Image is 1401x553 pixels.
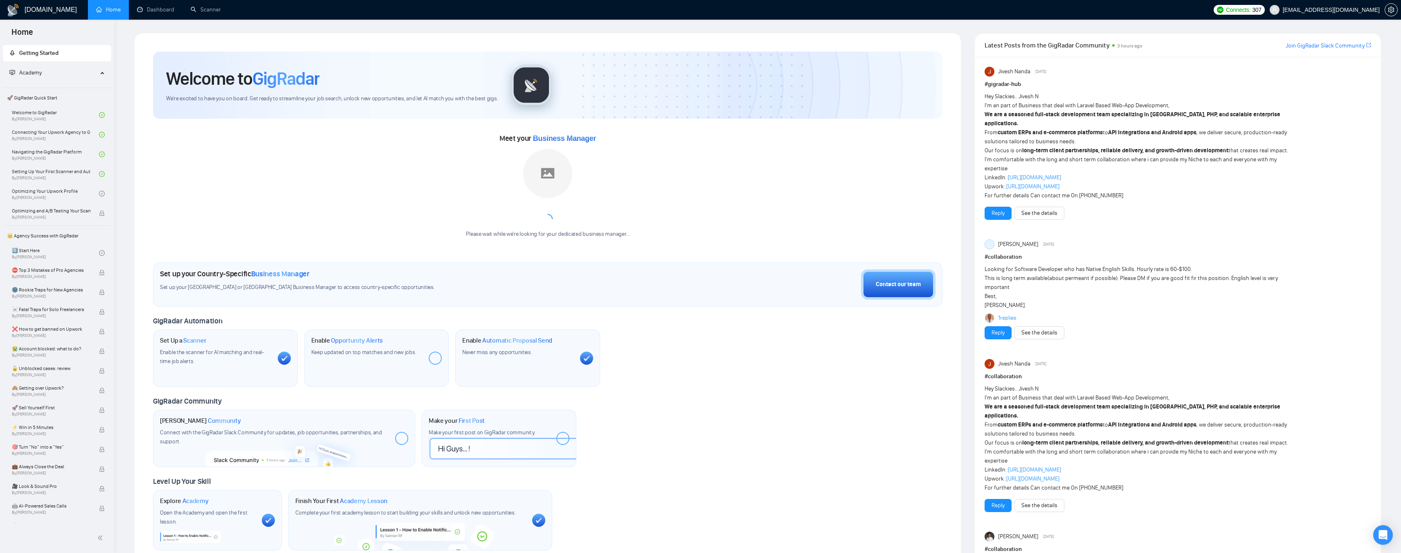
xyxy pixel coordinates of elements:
[12,294,90,299] span: By [PERSON_NAME]
[1008,466,1061,473] a: [URL][DOMAIN_NAME]
[252,68,319,90] span: GigRadar
[12,471,90,476] span: By [PERSON_NAME]
[12,266,90,274] span: ⛔ Top 3 Mistakes of Pro Agencies
[99,407,105,413] span: lock
[998,314,1016,322] a: 1replies
[12,490,90,495] span: By [PERSON_NAME]
[985,499,1012,512] button: Reply
[12,126,99,144] a: Connecting Your Upwork Agency to GigRadarBy[PERSON_NAME]
[12,207,90,215] span: Optimizing and A/B Testing Your Scanner for Better Results
[998,67,1030,76] span: Jivesh Nanda
[99,171,105,177] span: check-circle
[7,4,20,17] img: logo
[459,417,485,425] span: First Post
[295,497,387,505] h1: Finish Your First
[99,112,105,118] span: check-circle
[208,417,241,425] span: Community
[12,404,90,412] span: 🚀 Sell Yourself First
[462,336,552,345] h1: Enable
[137,6,174,13] a: dashboardDashboard
[153,397,222,406] span: GigRadar Community
[1014,499,1064,512] button: See the details
[1117,43,1142,49] span: 3 hours ago
[99,427,105,433] span: lock
[861,269,935,300] button: Contact our team
[3,45,111,61] li: Getting Started
[1021,328,1057,337] a: See the details
[1385,7,1398,13] a: setting
[985,67,994,77] img: Jivesh Nanda
[482,336,552,345] span: Automatic Proposal Send
[99,270,105,275] span: lock
[160,429,382,445] span: Connect with the GigRadar Slack Community for updates, job opportunities, partnerships, and support.
[183,336,206,345] span: Scanner
[12,364,90,372] span: 🔓 Unblocked cases: review
[1366,42,1371,48] span: export
[985,326,1012,339] button: Reply
[985,92,1294,200] div: Hey Slackies.. Jivesh N I'm an part of Business that deal with Laravel Based Web-App Development,...
[1043,533,1054,540] span: [DATE]
[12,482,90,490] span: 🎥 Look & Sound Pro
[99,151,105,157] span: check-circle
[12,274,90,279] span: By [PERSON_NAME]
[429,429,535,436] span: Make your first post on GigRadar community.
[182,497,209,505] span: Academy
[1014,207,1064,220] button: See the details
[511,65,552,106] img: gigradar-logo.png
[19,69,42,76] span: Academy
[499,134,596,143] span: Meet your
[12,463,90,471] span: 💼 Always Close the Deal
[1385,7,1397,13] span: setting
[985,253,1371,262] h1: # collaboration
[1022,147,1228,154] strong: long-term client partnerships, reliable delivery, and growth-driven development
[12,215,90,220] span: By [PERSON_NAME]
[998,421,1103,428] strong: custom ERPs and e-commerce platforms
[998,359,1030,368] span: Jivesh Nanda
[1366,41,1371,49] a: export
[543,214,553,224] span: loading
[12,325,90,333] span: ❌ How to get banned on Upwork
[1373,525,1393,545] div: Open Intercom Messenger
[99,309,105,315] span: lock
[4,228,110,244] span: 👑 Agency Success with GigRadar
[12,423,90,431] span: ⚡ Win in 5 Minutes
[12,521,90,530] span: 🎯 Can't find matching jobs?
[461,230,634,238] div: Please wait while we're looking for your dedicated business manager...
[99,210,105,216] span: lock
[462,349,532,356] span: Never miss any opportunities.
[992,501,1005,510] a: Reply
[160,284,625,291] span: Set up your [GEOGRAPHIC_DATA] or [GEOGRAPHIC_DATA] Business Manager to access country-specific op...
[99,388,105,393] span: lock
[206,429,362,467] img: slackcommunity-bg.png
[985,265,1294,310] div: Looking for Software Developer who has Native English Skills. Hourly rate is 60-$100. This is lon...
[523,149,572,198] img: placeholder.png
[12,244,99,262] a: 1️⃣ Start HereBy[PERSON_NAME]
[985,359,994,369] img: Jivesh Nanda
[1021,501,1057,510] a: See the details
[5,26,40,43] span: Home
[160,336,206,345] h1: Set Up a
[99,368,105,374] span: lock
[985,80,1371,89] h1: # gigradar-hub
[166,95,498,103] span: We're excited to have you on board. Get ready to streamline your job search, unlock new opportuni...
[985,532,994,542] img: Anita Lever
[153,316,222,325] span: GigRadar Automation
[12,305,90,314] span: ☠️ Fatal Traps for Solo Freelancers
[12,165,99,183] a: Setting Up Your First Scanner and Auto-BidderBy[PERSON_NAME]
[340,497,387,505] span: Academy Lesson
[1272,7,1277,13] span: user
[985,372,1371,381] h1: # collaboration
[12,443,90,451] span: 🎯 Turn “No” into a “Yes”
[19,50,58,56] span: Getting Started
[1217,7,1223,13] img: upwork-logo.png
[160,497,209,505] h1: Explore
[328,523,512,550] img: academy-bg.png
[331,336,383,345] span: Opportunity Alerts
[9,70,15,75] span: fund-projection-screen
[1385,3,1398,16] button: setting
[1021,209,1057,218] a: See the details
[96,6,121,13] a: homeHome
[1035,68,1046,75] span: [DATE]
[12,510,90,515] span: By [PERSON_NAME]
[12,502,90,510] span: 🤖 AI-Powered Sales Calls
